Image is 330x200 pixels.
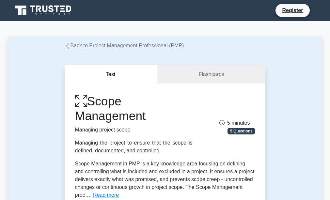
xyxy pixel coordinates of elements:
[157,65,265,84] a: Flashcards
[228,128,255,134] span: 5 Questions
[75,94,193,123] h1: Scope Management
[219,120,250,126] span: 5 minutes
[75,139,193,155] div: Managing the project to ensure that the scope is defined, documented, and controlled.
[75,126,193,134] p: Managing project scope
[278,6,307,14] a: Register
[75,161,255,198] span: Scope Management in PMP is a key knowledge area focusing on defining and controlling what is incl...
[65,65,157,84] button: Test
[93,191,119,199] button: Read more
[65,43,184,48] a: Back to Project Management Professional (PMP)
